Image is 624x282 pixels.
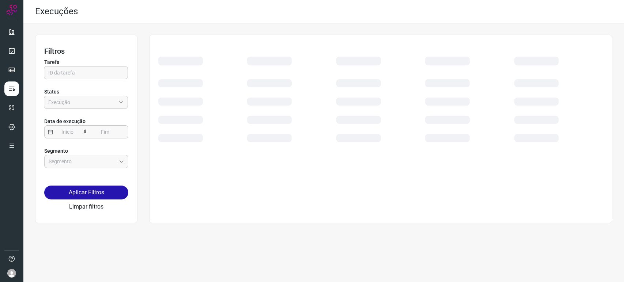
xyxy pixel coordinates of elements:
input: Execução [48,96,116,108]
span: à [82,125,89,138]
p: Data de execução [44,118,128,125]
p: Status [44,88,128,96]
img: avatar-user-boy.jpg [7,269,16,278]
input: ID da tarefa [48,66,124,79]
p: Tarefa [44,58,128,66]
input: Segmento [49,155,116,168]
input: Fim [91,126,120,138]
input: Início [53,126,82,138]
img: Logo [6,4,17,15]
button: Aplicar Filtros [44,186,128,199]
p: Segmento [44,147,128,155]
h3: Filtros [44,47,128,56]
button: Limpar filtros [69,202,103,211]
h2: Execuções [35,6,78,17]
